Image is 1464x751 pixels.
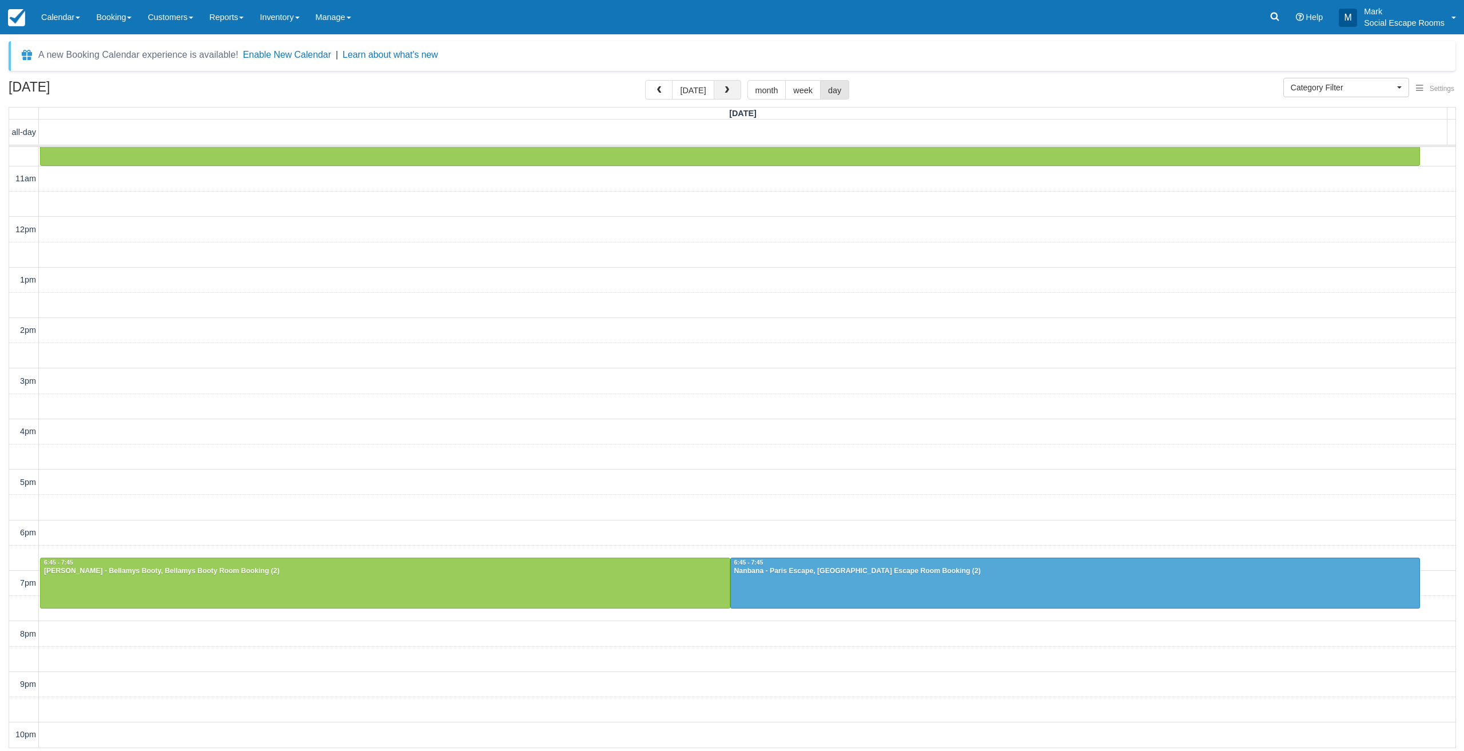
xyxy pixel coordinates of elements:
[15,174,36,183] span: 11am
[1430,85,1454,93] span: Settings
[12,128,36,137] span: all-day
[43,567,727,576] div: [PERSON_NAME] - Bellamys Booty, Bellamys Booty Room Booking (2)
[785,80,821,100] button: week
[20,325,36,335] span: 2pm
[1283,78,1409,97] button: Category Filter
[20,427,36,436] span: 4pm
[343,50,438,59] a: Learn about what's new
[734,559,763,566] span: 6:45 - 7:45
[820,80,849,100] button: day
[20,275,36,284] span: 1pm
[336,50,338,59] span: |
[44,559,73,566] span: 6:45 - 7:45
[243,49,331,61] button: Enable New Calendar
[747,80,786,100] button: month
[20,680,36,689] span: 9pm
[15,730,36,739] span: 10pm
[1339,9,1357,27] div: M
[1306,13,1323,22] span: Help
[20,528,36,537] span: 6pm
[40,558,730,608] a: 6:45 - 7:45[PERSON_NAME] - Bellamys Booty, Bellamys Booty Room Booking (2)
[15,225,36,234] span: 12pm
[9,80,153,101] h2: [DATE]
[1364,17,1445,29] p: Social Escape Rooms
[20,478,36,487] span: 5pm
[38,48,238,62] div: A new Booking Calendar experience is available!
[1409,81,1461,97] button: Settings
[20,578,36,587] span: 7pm
[20,376,36,386] span: 3pm
[1364,6,1445,17] p: Mark
[672,80,714,100] button: [DATE]
[8,9,25,26] img: checkfront-main-nav-mini-logo.png
[734,567,1417,576] div: Nanbana - Paris Escape, [GEOGRAPHIC_DATA] Escape Room Booking (2)
[730,558,1421,608] a: 6:45 - 7:45Nanbana - Paris Escape, [GEOGRAPHIC_DATA] Escape Room Booking (2)
[1296,13,1304,21] i: Help
[1291,82,1394,93] span: Category Filter
[729,109,757,118] span: [DATE]
[20,629,36,638] span: 8pm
